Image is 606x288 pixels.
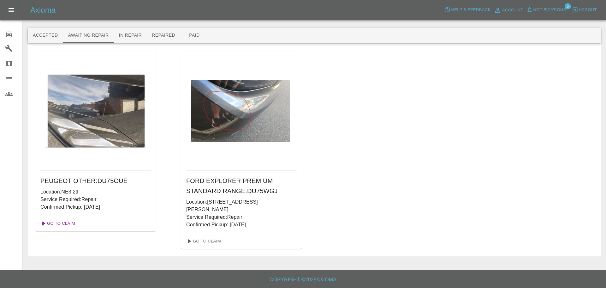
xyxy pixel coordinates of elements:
p: Service Required: Repair [40,196,151,203]
a: Account [492,5,525,15]
p: Location: NE3 2tf [40,188,151,196]
a: Go To Claim [184,236,223,246]
h6: Copyright © 2025 Axioma [5,275,601,284]
span: 6 [565,3,571,9]
p: Service Required: Repair [186,213,297,221]
p: Confirmed Pickup: [DATE] [40,203,151,211]
span: Notifications [533,6,566,14]
button: Notifications [525,5,568,15]
a: Go To Claim [38,218,77,229]
span: Logout [579,6,597,14]
button: Accepted [28,28,63,43]
button: Paid [180,28,209,43]
h6: FORD EXPLORER PREMIUM STANDARD RANGE : DU75WGJ [186,176,297,196]
h6: PEUGEOT Other : DU75OUE [40,176,151,186]
span: Account [502,7,523,14]
button: Logout [570,5,598,15]
p: Confirmed Pickup: [DATE] [186,221,297,229]
span: Help & Feedback [451,6,490,14]
button: In Repair [114,28,147,43]
button: Help & Feedback [443,5,492,15]
h5: Axioma [30,5,56,15]
button: Open drawer [4,3,19,18]
p: Location: [STREET_ADDRESS][PERSON_NAME] [186,198,297,213]
button: Awaiting Repair [63,28,114,43]
button: Repaired [147,28,180,43]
